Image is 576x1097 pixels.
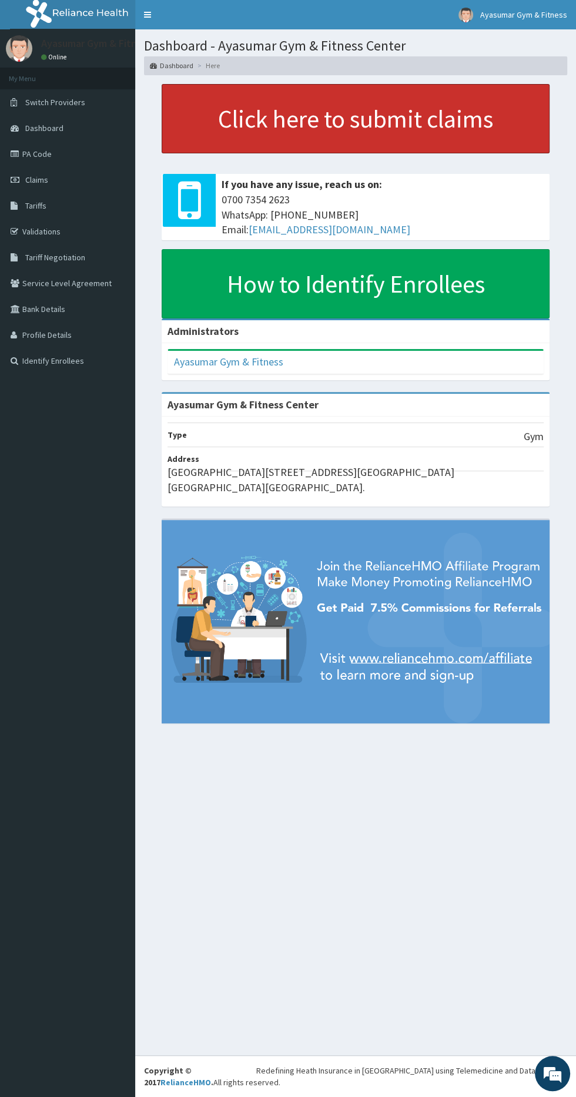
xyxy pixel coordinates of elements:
[25,123,63,133] span: Dashboard
[160,1077,211,1088] a: RelianceHMO
[25,252,85,263] span: Tariff Negotiation
[162,249,550,318] a: How to Identify Enrollees
[480,9,567,20] span: Ayasumar Gym & Fitness
[144,38,567,53] h1: Dashboard - Ayasumar Gym & Fitness Center
[168,430,187,440] b: Type
[256,1065,567,1076] div: Redefining Heath Insurance in [GEOGRAPHIC_DATA] using Telemedicine and Data Science!
[144,1065,213,1088] strong: Copyright © 2017 .
[168,324,239,338] b: Administrators
[41,53,69,61] a: Online
[6,35,32,62] img: User Image
[22,59,48,88] img: d_794563401_company_1708531726252_794563401
[222,192,544,237] span: 0700 7354 2623 WhatsApp: [PHONE_NUMBER] Email:
[249,223,410,236] a: [EMAIL_ADDRESS][DOMAIN_NAME]
[6,321,224,362] textarea: Type your message and hit 'Enter'
[25,97,85,108] span: Switch Providers
[168,465,544,495] p: [GEOGRAPHIC_DATA][STREET_ADDRESS][GEOGRAPHIC_DATA][GEOGRAPHIC_DATA][GEOGRAPHIC_DATA].
[162,520,550,723] img: provider-team-banner.png
[168,454,199,464] b: Address
[168,398,319,411] strong: Ayasumar Gym & Fitness Center
[135,1055,576,1097] footer: All rights reserved.
[150,61,193,71] a: Dashboard
[68,148,162,267] span: We're online!
[162,84,550,153] a: Click here to submit claims
[25,175,48,185] span: Claims
[193,6,221,34] div: Minimize live chat window
[41,38,152,49] p: Ayasumar Gym & Fitness
[25,200,46,211] span: Tariffs
[195,61,220,71] li: Here
[524,429,544,444] p: Gym
[174,355,283,368] a: Ayasumar Gym & Fitness
[61,66,197,81] div: Chat with us now
[222,177,382,191] b: If you have any issue, reach us on:
[458,8,473,22] img: User Image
